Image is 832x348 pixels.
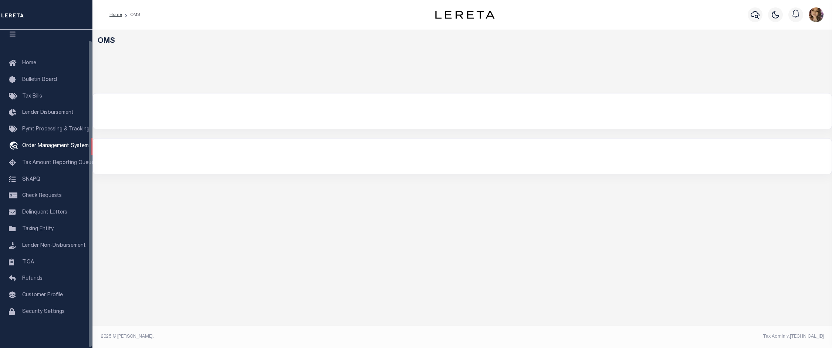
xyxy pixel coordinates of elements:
[22,293,63,298] span: Customer Profile
[22,210,67,215] span: Delinquent Letters
[122,11,140,18] li: OMS
[22,259,34,265] span: TIQA
[22,309,65,314] span: Security Settings
[95,333,463,340] div: 2025 © [PERSON_NAME].
[468,333,824,340] div: Tax Admin v.[TECHNICAL_ID]
[98,37,827,46] h5: OMS
[22,77,57,82] span: Bulletin Board
[22,160,94,166] span: Tax Amount Reporting Queue
[22,226,54,232] span: Taxing Entity
[22,127,89,132] span: Pymt Processing & Tracking
[9,141,21,151] i: travel_explore
[22,94,42,99] span: Tax Bills
[22,243,86,248] span: Lender Non-Disbursement
[22,110,74,115] span: Lender Disbursement
[435,11,494,19] img: logo-dark.svg
[109,13,122,17] a: Home
[22,276,43,281] span: Refunds
[22,177,40,182] span: SNAPQ
[22,193,62,198] span: Check Requests
[22,143,89,149] span: Order Management System
[22,61,36,66] span: Home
